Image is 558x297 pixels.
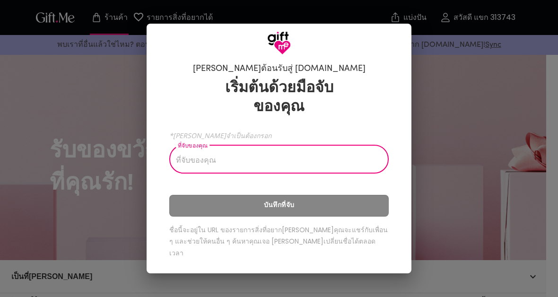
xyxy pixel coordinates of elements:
[169,131,271,140] font: *[PERSON_NAME]จำเป็นต้องกรอก
[169,225,388,258] font: ชื่อนี้จะอยู่ใน URL ของรายการสิ่งที่อยาก[PERSON_NAME]คุณจะแชร์กับเพื่อน ๆ และช่วยให้คนอื่น ๆ ค้นห...
[225,81,333,115] font: เริ่มต้นด้วยมือจับของคุณ
[193,65,366,73] font: [PERSON_NAME]ต้อนรับสู่ [DOMAIN_NAME]
[169,147,378,174] input: ที่จับของคุณ
[267,31,291,55] img: โลโก้ GiftMe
